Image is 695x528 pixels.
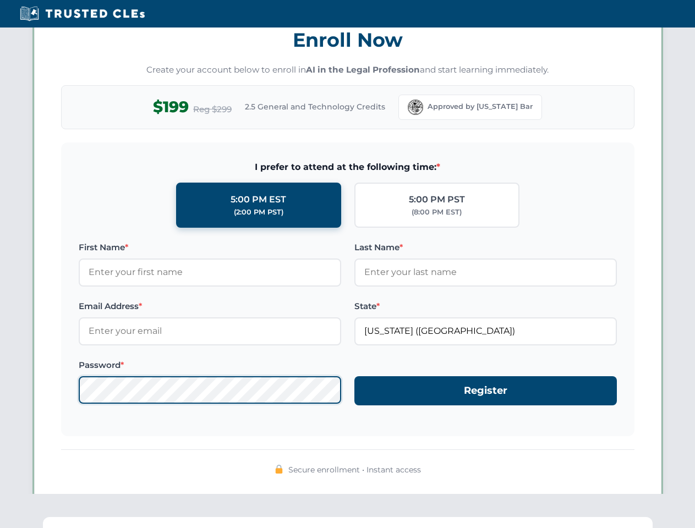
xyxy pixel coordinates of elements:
[79,258,341,286] input: Enter your first name
[354,376,617,405] button: Register
[234,207,283,218] div: (2:00 PM PST)
[245,101,385,113] span: 2.5 General and Technology Credits
[79,241,341,254] label: First Name
[61,64,634,76] p: Create your account below to enroll in and start learning immediately.
[79,317,341,345] input: Enter your email
[354,258,617,286] input: Enter your last name
[79,160,617,174] span: I prefer to attend at the following time:
[275,465,283,474] img: 🔒
[61,23,634,57] h3: Enroll Now
[231,193,286,207] div: 5:00 PM EST
[408,100,423,115] img: Florida Bar
[354,241,617,254] label: Last Name
[306,64,420,75] strong: AI in the Legal Profession
[79,359,341,372] label: Password
[428,101,533,112] span: Approved by [US_STATE] Bar
[288,464,421,476] span: Secure enrollment • Instant access
[193,103,232,116] span: Reg $299
[79,300,341,313] label: Email Address
[412,207,462,218] div: (8:00 PM EST)
[409,193,465,207] div: 5:00 PM PST
[354,317,617,345] input: Florida (FL)
[354,300,617,313] label: State
[153,95,189,119] span: $199
[17,5,148,22] img: Trusted CLEs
